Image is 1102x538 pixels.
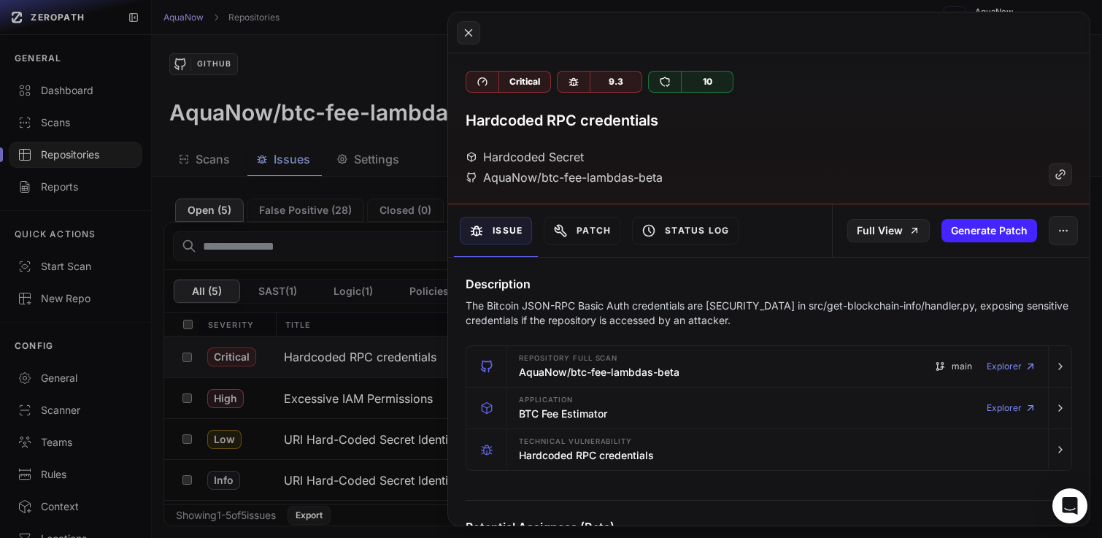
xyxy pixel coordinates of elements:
[519,448,654,463] h3: Hardcoded RPC credentials
[466,275,1072,293] h4: Description
[466,346,1071,387] button: Repository Full scan AquaNow/btc-fee-lambdas-beta main Explorer
[1052,488,1087,523] div: Open Intercom Messenger
[941,219,1037,242] button: Generate Patch
[466,388,1071,429] button: Application BTC Fee Estimator Explorer
[519,438,632,445] span: Technical Vulnerability
[466,518,1072,536] h4: Potential Assignees (Beta)
[519,365,679,380] h3: AquaNow/btc-fee-lambdas-beta
[519,407,607,421] h3: BTC Fee Estimator
[632,217,739,245] button: Status Log
[466,429,1071,470] button: Technical Vulnerability Hardcoded RPC credentials
[847,219,930,242] a: Full View
[544,217,620,245] button: Patch
[987,393,1036,423] a: Explorer
[466,169,663,186] div: AquaNow/btc-fee-lambdas-beta
[987,352,1036,381] a: Explorer
[460,217,532,245] button: Issue
[519,355,617,362] span: Repository Full scan
[466,299,1072,328] p: The Bitcoin JSON-RPC Basic Auth credentials are [SECURITY_DATA] in src/get-blockchain-info/handle...
[952,361,972,372] span: main
[519,396,573,404] span: Application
